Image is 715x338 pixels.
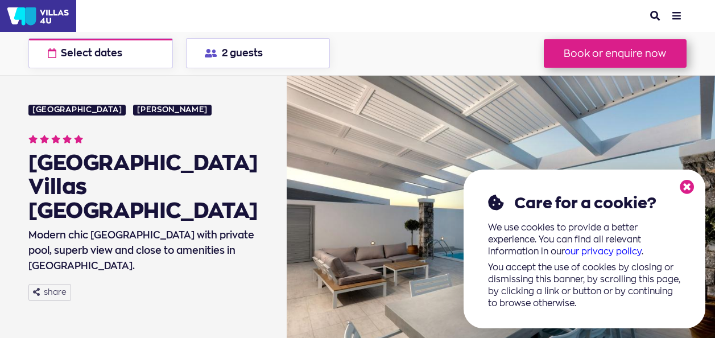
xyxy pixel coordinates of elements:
a: our privacy policy [565,246,642,257]
button: Book or enquire now [544,39,687,68]
a: [GEOGRAPHIC_DATA] [28,105,126,116]
h1: Modern chic [GEOGRAPHIC_DATA] with private pool, superb view and close to amenities in [GEOGRAPHI... [28,225,258,274]
h2: Care for a cookie? [488,193,681,212]
button: 2 guests [186,38,330,68]
p: You accept the use of cookies by closing or dismissing this banner, by scrolling this page, by cl... [488,262,681,310]
span: Select dates [61,48,122,58]
button: share [28,284,71,302]
button: Select dates [28,38,172,68]
a: [PERSON_NAME] [133,105,211,116]
div: [GEOGRAPHIC_DATA] Villas [GEOGRAPHIC_DATA] [28,151,258,223]
p: We use cookies to provide a better experience. You can find all relevant information in our . [488,222,681,258]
